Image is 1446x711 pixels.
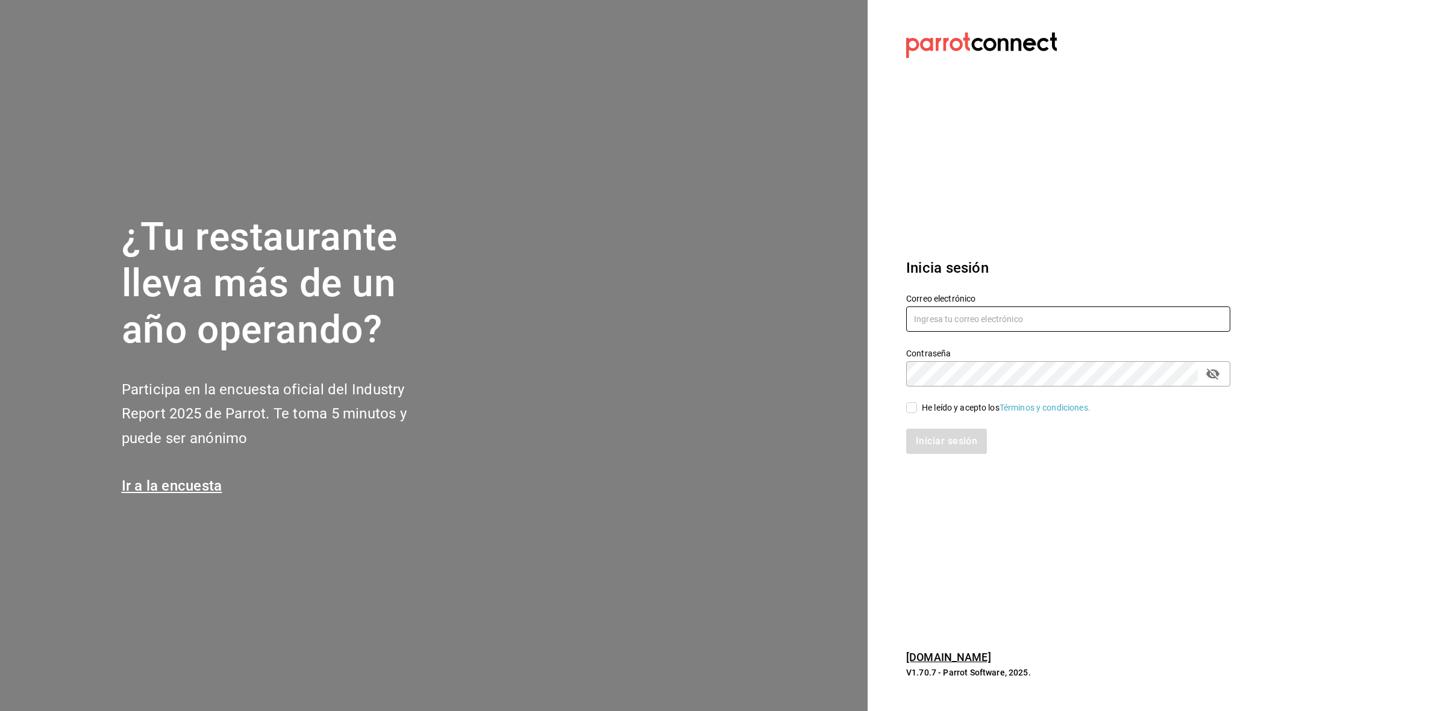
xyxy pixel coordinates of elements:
[906,651,991,663] a: [DOMAIN_NAME]
[906,306,1230,332] input: Ingresa tu correo electrónico
[1000,403,1091,412] a: Términos y condiciones.
[906,349,1230,358] label: Contraseña
[922,402,1091,414] div: He leído y acepto los
[906,294,1230,303] label: Correo electrónico
[1203,364,1223,384] button: passwordField
[122,377,447,451] h2: Participa en la encuesta oficial del Industry Report 2025 de Parrot. Te toma 5 minutos y puede se...
[906,257,1230,279] h3: Inicia sesión
[122,477,222,494] a: Ir a la encuesta
[906,666,1230,678] p: V1.70.7 - Parrot Software, 2025.
[122,214,447,353] h1: ¿Tu restaurante lleva más de un año operando?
